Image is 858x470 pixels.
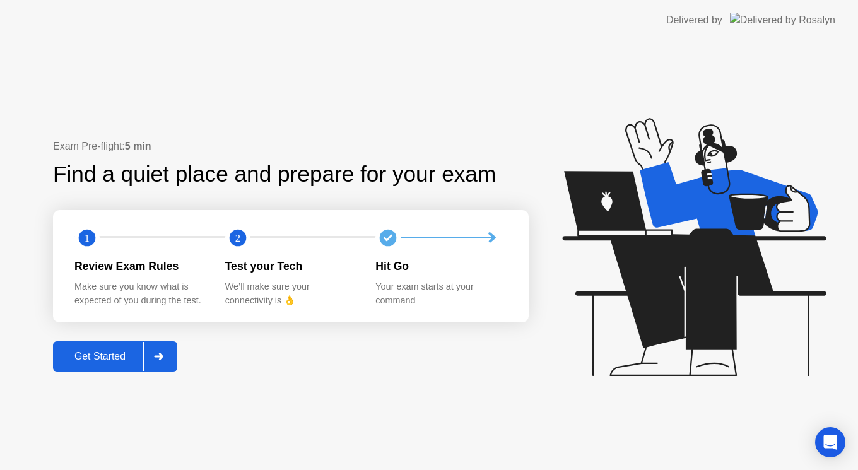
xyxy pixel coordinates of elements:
[74,258,205,274] div: Review Exam Rules
[666,13,722,28] div: Delivered by
[125,141,151,151] b: 5 min
[53,158,498,191] div: Find a quiet place and prepare for your exam
[235,232,240,244] text: 2
[225,280,356,307] div: We’ll make sure your connectivity is 👌
[225,258,356,274] div: Test your Tech
[53,139,529,154] div: Exam Pre-flight:
[85,232,90,244] text: 1
[53,341,177,372] button: Get Started
[74,280,205,307] div: Make sure you know what is expected of you during the test.
[57,351,143,362] div: Get Started
[375,258,506,274] div: Hit Go
[375,280,506,307] div: Your exam starts at your command
[815,427,845,457] div: Open Intercom Messenger
[730,13,835,27] img: Delivered by Rosalyn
